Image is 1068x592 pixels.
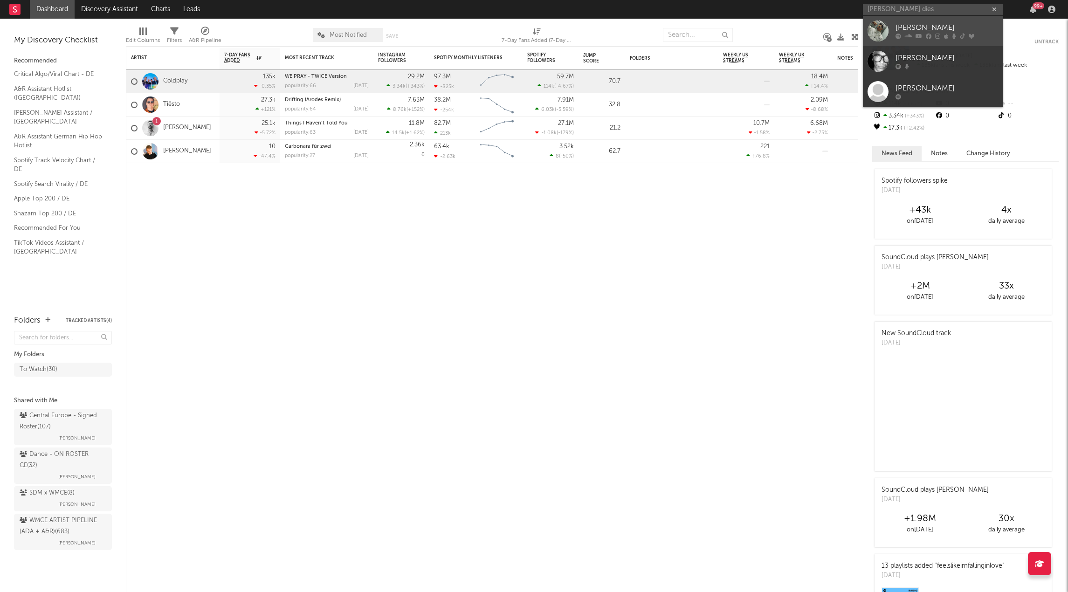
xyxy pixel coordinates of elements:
[66,318,112,323] button: Tracked Artists(4)
[14,223,103,233] a: Recommended For You
[14,55,112,67] div: Recommended
[541,131,557,136] span: -1.08k
[378,52,411,63] div: Instagram Followers
[14,155,103,174] a: Spotify Track Velocity Chart / DE
[753,120,770,126] div: 10.7M
[811,97,828,103] div: 2.09M
[163,124,211,132] a: [PERSON_NAME]
[386,130,425,136] div: ( )
[872,146,922,161] button: News Feed
[163,101,180,109] a: Tiësto
[502,23,572,50] div: 7-Day Fans Added (7-Day Fans Added)
[882,338,951,348] div: [DATE]
[378,140,425,163] div: 0
[269,144,276,150] div: 10
[541,107,555,112] span: 6.03k
[556,154,559,159] span: 8
[537,83,574,89] div: ( )
[903,126,924,131] span: +2.42 %
[550,153,574,159] div: ( )
[387,106,425,112] div: ( )
[872,110,934,122] div: 3.34k
[434,153,455,159] div: -2.63k
[20,488,75,499] div: SDM x WMCE ( 8 )
[882,253,989,262] div: SoundCloud plays [PERSON_NAME]
[255,106,276,112] div: +121 %
[20,515,104,537] div: WMCE ARTIST PIPELINE (ADA + A&R) ( 683 )
[58,499,96,510] span: [PERSON_NAME]
[20,410,104,433] div: Central Europe - Signed Roster ( 107 )
[434,55,504,61] div: Spotify Monthly Listeners
[167,23,182,50] div: Filters
[556,107,572,112] span: -5.59 %
[131,55,201,61] div: Artist
[997,98,1059,110] div: --
[882,186,948,195] div: [DATE]
[14,395,112,406] div: Shared with Me
[863,16,1003,46] a: [PERSON_NAME]
[963,292,1049,303] div: daily average
[285,144,369,149] div: Carbonara für zwei
[558,131,572,136] span: -179 %
[58,433,96,444] span: [PERSON_NAME]
[14,238,103,257] a: TikTok Videos Assistant / [GEOGRAPHIC_DATA]
[896,53,998,64] div: [PERSON_NAME]
[583,76,620,87] div: 70.7
[903,114,924,119] span: +343 %
[476,140,518,163] svg: Chart title
[882,329,951,338] div: New SoundCloud track
[393,107,407,112] span: 8.76k
[163,77,187,85] a: Coldplay
[261,97,276,103] div: 27.3k
[434,120,451,126] div: 82.7M
[877,513,963,524] div: +1.98M
[535,130,574,136] div: ( )
[963,281,1049,292] div: 33 x
[20,364,57,375] div: To Watch ( 30 )
[14,108,103,127] a: [PERSON_NAME] Assistant / [GEOGRAPHIC_DATA]
[476,70,518,93] svg: Chart title
[882,176,948,186] div: Spotify followers spike
[14,179,103,189] a: Spotify Search Virality / DE
[285,107,316,112] div: popularity: 64
[285,74,369,79] div: WE PRAY - TWICE Version
[14,208,103,219] a: Shazam Top 200 / DE
[14,363,112,377] a: To Watch(30)
[963,205,1049,216] div: 4 x
[749,130,770,136] div: -1.58 %
[877,216,963,227] div: on [DATE]
[476,117,518,140] svg: Chart title
[544,84,554,89] span: 114k
[837,55,930,61] div: Notes
[935,563,1004,569] a: "feelslikeimfallinginlove"
[723,52,756,63] span: Weekly US Streams
[557,74,574,80] div: 59.7M
[434,83,454,89] div: -825k
[957,146,1020,161] button: Change History
[877,205,963,216] div: +43k
[14,514,112,550] a: WMCE ARTIST PIPELINE (ADA + A&R)(683)[PERSON_NAME]
[408,74,425,80] div: 29.2M
[1033,2,1044,9] div: 99 +
[167,35,182,46] div: Filters
[583,123,620,134] div: 21.2
[963,524,1049,536] div: daily average
[224,52,254,63] span: 7-Day Fans Added
[392,131,405,136] span: 14.5k
[14,315,41,326] div: Folders
[558,97,574,103] div: 7.91M
[760,144,770,150] div: 221
[254,83,276,89] div: -0.35 %
[882,262,989,272] div: [DATE]
[126,35,160,46] div: Edit Columns
[386,83,425,89] div: ( )
[353,153,369,158] div: [DATE]
[285,153,315,158] div: popularity: 27
[434,130,451,136] div: 213k
[746,153,770,159] div: +76.8 %
[527,52,560,63] div: Spotify Followers
[583,146,620,157] div: 62.7
[896,22,998,34] div: [PERSON_NAME]
[811,74,828,80] div: 18.4M
[863,4,1003,15] input: Search for artists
